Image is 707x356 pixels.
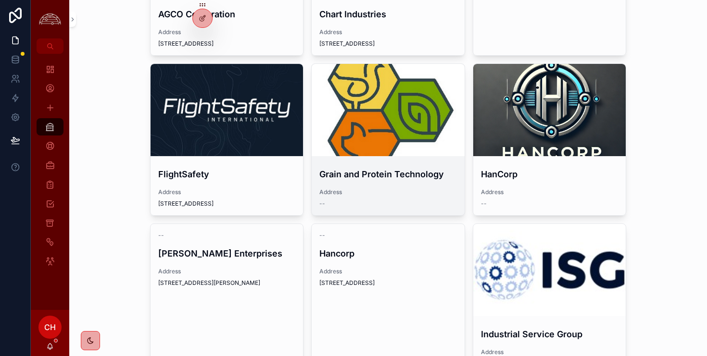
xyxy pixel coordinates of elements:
[37,12,63,27] img: App logo
[319,28,457,36] span: Address
[151,64,303,156] div: 1633977066381.jpeg
[31,54,69,282] div: scrollable content
[319,268,457,275] span: Address
[319,8,457,21] h4: Chart Industries
[481,188,619,196] span: Address
[158,188,296,196] span: Address
[319,247,457,260] h4: Hancorp
[311,63,465,216] a: Grain and Protein TechnologyAddress--
[158,232,164,239] span: --
[481,348,619,356] span: Address
[158,168,296,181] h4: FlightSafety
[158,28,296,36] span: Address
[158,8,296,21] h4: AGCO Corporation
[319,200,325,208] span: --
[481,200,487,208] span: --
[319,40,457,48] span: [STREET_ADDRESS]
[481,168,619,181] h4: HanCorp
[158,268,296,275] span: Address
[481,328,619,341] h4: Industrial Service Group
[473,64,626,156] div: 778c0795d38c4790889d08bccd6235bd28ab7647284e7b1cd2b3dc64200782bb.png
[473,63,627,216] a: HanCorpAddress--
[319,168,457,181] h4: Grain and Protein Technology
[158,40,296,48] span: [STREET_ADDRESS]
[44,321,56,333] span: CH
[158,200,296,208] span: [STREET_ADDRESS]
[312,64,465,156] div: channels4_profile.jpg
[473,224,626,316] div: the_industrial_service_group_logo.jpeg
[319,188,457,196] span: Address
[150,63,304,216] a: FlightSafetyAddress[STREET_ADDRESS]
[319,279,457,287] span: [STREET_ADDRESS]
[319,232,325,239] span: --
[158,279,296,287] span: [STREET_ADDRESS][PERSON_NAME]
[158,247,296,260] h4: [PERSON_NAME] Enterprises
